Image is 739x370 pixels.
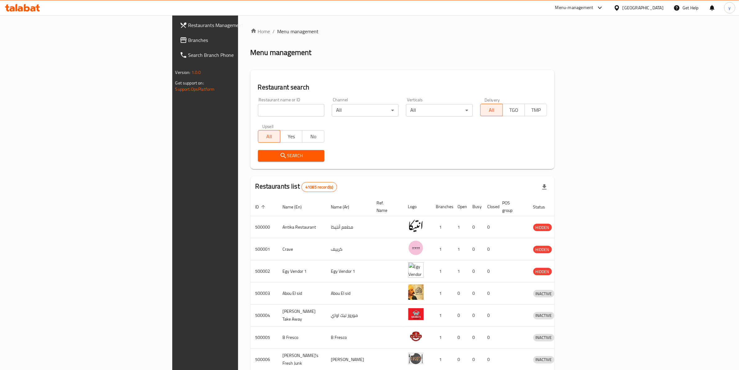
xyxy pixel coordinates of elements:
img: Abou El sid [408,284,424,300]
div: All [332,104,399,116]
td: Antika Restaurant [278,216,326,238]
span: All [261,132,278,141]
td: [PERSON_NAME] Take Away [278,304,326,327]
td: 0 [483,260,498,282]
th: Logo [403,197,431,216]
div: Total records count [301,182,337,192]
td: 1 [431,304,453,327]
img: Crave [408,240,424,256]
div: Menu-management [555,4,593,11]
span: TMP [527,106,544,115]
button: TGO [502,104,525,116]
span: y [728,4,731,11]
span: INACTIVE [533,356,554,363]
span: Restaurants Management [188,21,291,29]
td: 1 [431,216,453,238]
td: Abou El sid [326,282,372,304]
td: 1 [431,238,453,260]
th: Busy [468,197,483,216]
span: INACTIVE [533,312,554,319]
div: [GEOGRAPHIC_DATA] [623,4,664,11]
td: 0 [468,238,483,260]
span: Name (En) [283,203,310,211]
td: 0 [468,260,483,282]
span: HIDDEN [533,224,552,231]
td: B Fresco [326,327,372,349]
span: Name (Ar) [331,203,358,211]
div: HIDDEN [533,224,552,231]
button: TMP [525,104,547,116]
span: HIDDEN [533,246,552,253]
span: ID [255,203,267,211]
td: 1 [453,260,468,282]
td: 1 [453,216,468,238]
a: Search Branch Phone [175,48,296,62]
h2: Menu management [250,48,312,57]
label: Delivery [484,98,500,102]
td: موروز تيك اواي [326,304,372,327]
span: Get support on: [175,79,204,87]
td: 0 [453,304,468,327]
span: Search Branch Phone [188,51,291,59]
th: Branches [431,197,453,216]
span: Version: [175,68,191,76]
img: Antika Restaurant [408,218,424,234]
td: 0 [483,282,498,304]
button: Search [258,150,325,162]
td: 1 [431,327,453,349]
span: POS group [502,199,521,214]
td: 0 [453,282,468,304]
div: All [406,104,473,116]
td: 0 [483,327,498,349]
span: INACTIVE [533,290,554,297]
span: HIDDEN [533,268,552,275]
th: Closed [483,197,498,216]
a: Restaurants Management [175,18,296,33]
span: TGO [505,106,522,115]
h2: Restaurants list [255,182,337,192]
td: B Fresco [278,327,326,349]
td: 1 [431,282,453,304]
span: 41085 record(s) [302,184,337,190]
span: Yes [283,132,300,141]
td: Egy Vendor 1 [326,260,372,282]
td: كرييف [326,238,372,260]
nav: breadcrumb [250,28,555,35]
img: Egy Vendor 1 [408,262,424,278]
button: Yes [280,130,302,143]
td: 0 [468,216,483,238]
th: Open [453,197,468,216]
td: Egy Vendor 1 [278,260,326,282]
button: All [480,104,502,116]
td: مطعم أنتيكا [326,216,372,238]
button: All [258,130,280,143]
button: No [302,130,324,143]
img: Moro's Take Away [408,306,424,322]
a: Branches [175,33,296,48]
td: Crave [278,238,326,260]
td: 0 [483,216,498,238]
h2: Restaurant search [258,83,547,92]
img: B Fresco [408,328,424,344]
td: 0 [483,238,498,260]
span: Ref. Name [377,199,396,214]
td: 1 [431,260,453,282]
td: 0 [468,282,483,304]
span: Menu management [277,28,319,35]
td: Abou El sid [278,282,326,304]
td: 0 [483,304,498,327]
div: HIDDEN [533,246,552,253]
div: Export file [537,180,552,194]
span: INACTIVE [533,334,554,341]
span: All [483,106,500,115]
td: 1 [453,238,468,260]
span: Branches [188,36,291,44]
span: No [305,132,322,141]
span: 1.0.0 [192,68,201,76]
td: 0 [453,327,468,349]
